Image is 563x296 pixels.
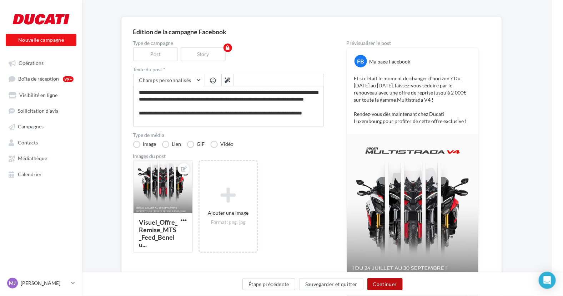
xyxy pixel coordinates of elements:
span: Calendrier [18,171,42,177]
span: Visibilité en ligne [19,92,57,98]
div: FB [355,55,367,67]
label: Image [133,141,156,148]
span: Champs personnalisés [139,77,191,83]
span: Campagnes [18,124,44,130]
a: Visibilité en ligne [4,88,78,101]
p: [PERSON_NAME] [21,280,68,287]
a: Campagnes [4,120,78,133]
label: GIF [187,141,205,148]
a: Sollicitation d'avis [4,104,78,117]
button: Continuer [367,278,403,290]
div: Prévisualiser le post [347,41,479,46]
a: Médiathèque [4,152,78,164]
label: Vidéo [211,141,234,148]
p: Et si c’était le moment de changer d’horizon ? Du [DATE] au [DATE], laissez-vous séduire par le r... [354,75,471,125]
div: Images du post [133,154,324,159]
span: Boîte de réception [18,76,59,82]
label: Type de média [133,133,324,138]
a: MJ [PERSON_NAME] [6,276,76,290]
div: Open Intercom Messenger [539,272,556,289]
button: Étape précédente [242,278,295,290]
a: Boîte de réception99+ [4,72,78,85]
label: Texte du post * [133,67,324,72]
a: Calendrier [4,168,78,180]
label: Lien [162,141,181,148]
label: Type de campagne [133,41,324,46]
a: Opérations [4,56,78,69]
span: Médiathèque [18,155,47,162]
span: Opérations [19,60,44,66]
a: Contacts [4,136,78,149]
div: 99+ [63,76,74,82]
span: MJ [9,280,16,287]
div: Visuel_Offre_Remise_MTS_Feed_Benelu... [139,218,178,249]
button: Champs personnalisés [134,74,205,86]
button: Nouvelle campagne [6,34,76,46]
span: Contacts [18,139,38,146]
button: Sauvegarder et quitter [299,278,363,290]
span: Sollicitation d'avis [18,108,58,114]
div: Édition de la campagne Facebook [133,29,490,35]
div: Ma page Facebook [370,58,411,65]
